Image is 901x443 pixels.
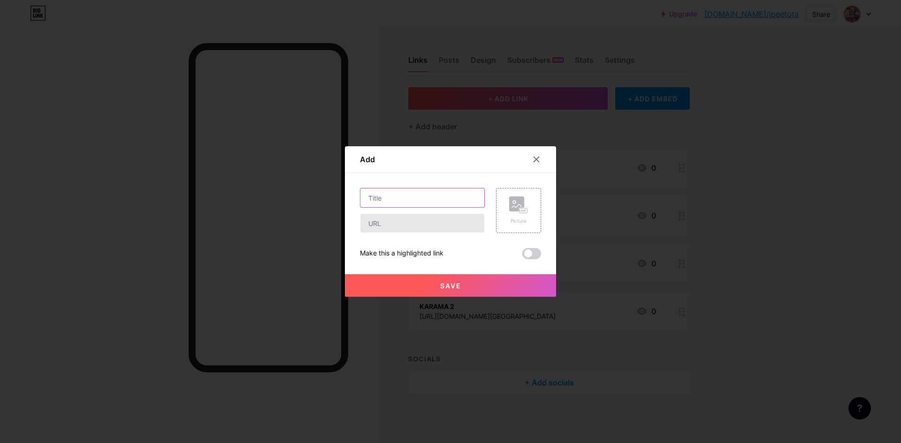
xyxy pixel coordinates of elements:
div: Add [360,154,375,165]
button: Save [345,274,556,297]
span: Save [440,282,461,290]
div: Picture [509,218,528,225]
div: Make this a highlighted link [360,248,443,259]
input: Title [360,188,484,207]
input: URL [360,214,484,233]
